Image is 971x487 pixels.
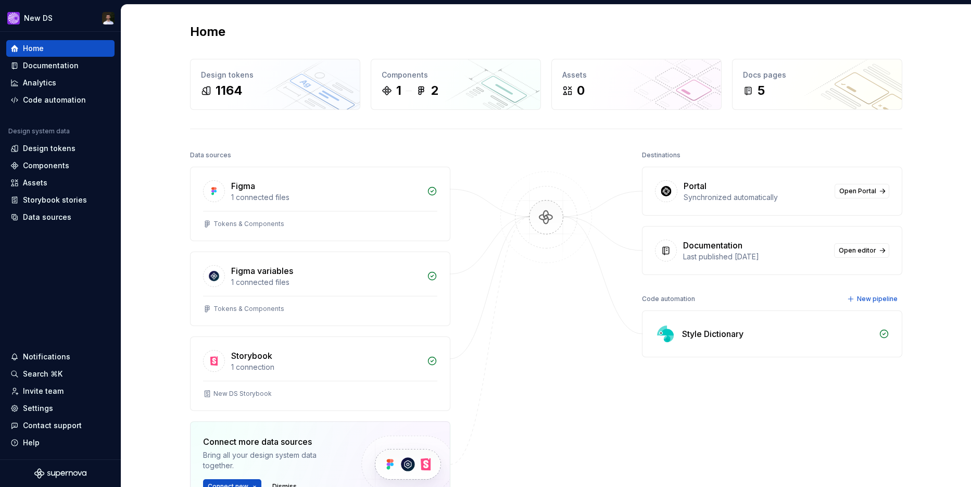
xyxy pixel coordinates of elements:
[6,57,115,74] a: Documentation
[23,60,79,71] div: Documentation
[6,400,115,417] a: Settings
[7,12,20,24] img: ea0f8e8f-8665-44dd-b89f-33495d2eb5f1.png
[190,23,225,40] h2: Home
[23,438,40,448] div: Help
[844,292,902,306] button: New pipeline
[6,92,115,108] a: Code automation
[231,349,272,362] div: Storybook
[23,160,69,171] div: Components
[23,420,82,431] div: Contact support
[857,295,898,303] span: New pipeline
[231,192,421,203] div: 1 connected files
[34,468,86,479] svg: Supernova Logo
[190,336,450,411] a: Storybook1 connectionNew DS Storybook
[23,95,86,105] div: Code automation
[2,7,119,29] button: New DSTomas
[102,12,115,24] img: Tomas
[24,13,53,23] div: New DS
[431,82,438,99] div: 2
[8,127,70,135] div: Design system data
[6,40,115,57] a: Home
[6,74,115,91] a: Analytics
[562,70,711,80] div: Assets
[23,386,64,396] div: Invite team
[201,70,349,80] div: Design tokens
[213,220,284,228] div: Tokens & Components
[642,292,695,306] div: Code automation
[190,252,450,326] a: Figma variables1 connected filesTokens & Components
[23,369,62,379] div: Search ⌘K
[6,140,115,157] a: Design tokens
[23,212,71,222] div: Data sources
[6,417,115,434] button: Contact support
[684,180,707,192] div: Portal
[6,192,115,208] a: Storybook stories
[216,82,243,99] div: 1164
[203,450,344,471] div: Bring all your design system data together.
[683,239,742,252] div: Documentation
[371,59,541,110] a: Components12
[577,82,585,99] div: 0
[231,180,255,192] div: Figma
[6,157,115,174] a: Components
[23,43,44,54] div: Home
[190,148,231,163] div: Data sources
[683,252,828,262] div: Last published [DATE]
[6,366,115,382] button: Search ⌘K
[213,305,284,313] div: Tokens & Components
[551,59,722,110] a: Assets0
[682,328,743,340] div: Style Dictionary
[23,178,47,188] div: Assets
[6,434,115,451] button: Help
[839,187,876,195] span: Open Portal
[231,362,421,372] div: 1 connection
[231,277,421,288] div: 1 connected files
[758,82,765,99] div: 5
[6,174,115,191] a: Assets
[231,265,293,277] div: Figma variables
[190,59,360,110] a: Design tokens1164
[835,184,889,198] a: Open Portal
[23,195,87,205] div: Storybook stories
[6,348,115,365] button: Notifications
[23,78,56,88] div: Analytics
[23,403,53,414] div: Settings
[684,192,828,203] div: Synchronized automatically
[382,70,530,80] div: Components
[6,209,115,226] a: Data sources
[203,435,344,448] div: Connect more data sources
[839,246,876,255] span: Open editor
[23,143,75,154] div: Design tokens
[642,148,680,163] div: Destinations
[834,243,889,258] a: Open editor
[6,383,115,399] a: Invite team
[743,70,891,80] div: Docs pages
[732,59,902,110] a: Docs pages5
[23,352,70,362] div: Notifications
[213,390,272,398] div: New DS Storybook
[190,167,450,241] a: Figma1 connected filesTokens & Components
[396,82,401,99] div: 1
